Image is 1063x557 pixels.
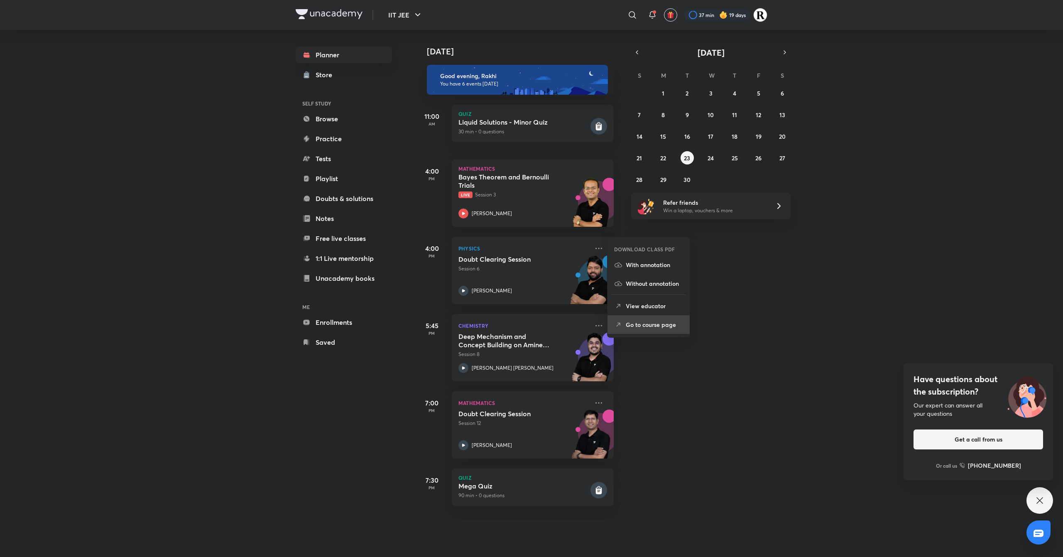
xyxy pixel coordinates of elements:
[415,475,448,485] h5: 7:30
[296,150,392,167] a: Tests
[472,442,512,449] p: [PERSON_NAME]
[458,420,589,427] p: Session 12
[296,170,392,187] a: Playlist
[781,71,784,79] abbr: Saturday
[427,65,608,95] img: evening
[728,86,741,100] button: September 4, 2025
[638,71,641,79] abbr: Sunday
[661,111,665,119] abbr: September 8, 2025
[656,86,670,100] button: September 1, 2025
[684,154,690,162] abbr: September 23, 2025
[663,207,765,214] p: Win a laptop, vouchers & more
[684,133,690,140] abbr: September 16, 2025
[458,243,589,253] p: Physics
[960,461,1021,470] a: [PHONE_NUMBER]
[663,198,765,207] h6: Refer friends
[681,130,694,143] button: September 16, 2025
[776,151,789,164] button: September 27, 2025
[568,178,614,235] img: unacademy
[756,111,761,119] abbr: September 12, 2025
[637,133,642,140] abbr: September 14, 2025
[704,108,718,121] button: September 10, 2025
[686,89,688,97] abbr: September 2, 2025
[296,130,392,147] a: Practice
[667,11,674,19] img: avatar
[968,461,1021,470] h6: [PHONE_NUMBER]
[296,190,392,207] a: Doubts & solutions
[296,9,362,19] img: Company Logo
[779,133,786,140] abbr: September 20, 2025
[656,130,670,143] button: September 15, 2025
[704,86,718,100] button: September 3, 2025
[415,111,448,121] h5: 11:00
[681,151,694,164] button: September 23, 2025
[776,86,789,100] button: September 6, 2025
[733,71,736,79] abbr: Thursday
[776,130,789,143] button: September 20, 2025
[458,166,607,171] p: Mathematics
[686,111,689,119] abbr: September 9, 2025
[458,398,589,408] p: Mathematics
[708,133,713,140] abbr: September 17, 2025
[383,7,428,23] button: IIT JEE
[661,71,666,79] abbr: Monday
[656,151,670,164] button: September 22, 2025
[633,173,646,186] button: September 28, 2025
[568,332,614,390] img: unacademy
[709,71,715,79] abbr: Wednesday
[296,47,392,63] a: Planner
[643,47,779,58] button: [DATE]
[732,154,738,162] abbr: September 25, 2025
[708,111,714,119] abbr: September 10, 2025
[752,130,765,143] button: September 19, 2025
[415,243,448,253] h5: 4:00
[296,9,362,21] a: Company Logo
[568,255,614,312] img: unacademy
[637,154,642,162] abbr: September 21, 2025
[458,265,589,272] p: Session 6
[458,191,473,198] span: Live
[427,47,622,56] h4: [DATE]
[686,71,689,79] abbr: Tuesday
[656,173,670,186] button: September 29, 2025
[753,8,767,22] img: Rakhi Sharma
[458,351,589,358] p: Session 8
[660,176,666,184] abbr: September 29, 2025
[458,255,562,263] h5: Doubt Clearing Session
[728,108,741,121] button: September 11, 2025
[472,210,512,217] p: [PERSON_NAME]
[458,111,607,116] p: Quiz
[296,110,392,127] a: Browse
[683,176,691,184] abbr: September 30, 2025
[709,89,713,97] abbr: September 3, 2025
[757,89,760,97] abbr: September 5, 2025
[296,270,392,287] a: Unacademy books
[681,173,694,186] button: September 30, 2025
[626,320,683,329] p: Go to course page
[316,70,337,80] div: Store
[638,111,641,119] abbr: September 7, 2025
[936,462,957,469] p: Or call us
[662,89,664,97] abbr: September 1, 2025
[752,86,765,100] button: September 5, 2025
[458,118,589,126] h5: Liquid Solutions - Minor Quiz
[296,314,392,331] a: Enrollments
[296,250,392,267] a: 1:1 Live mentorship
[752,108,765,121] button: September 12, 2025
[626,302,683,310] p: View educator
[755,154,762,162] abbr: September 26, 2025
[633,108,646,121] button: September 7, 2025
[415,166,448,176] h5: 4:00
[415,121,448,126] p: AM
[779,154,785,162] abbr: September 27, 2025
[415,408,448,413] p: PM
[458,492,589,499] p: 90 min • 0 questions
[638,198,654,214] img: referral
[296,230,392,247] a: Free live classes
[776,108,789,121] button: September 13, 2025
[415,485,448,490] p: PM
[704,151,718,164] button: September 24, 2025
[733,89,736,97] abbr: September 4, 2025
[626,279,683,288] p: Without annotation
[415,253,448,258] p: PM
